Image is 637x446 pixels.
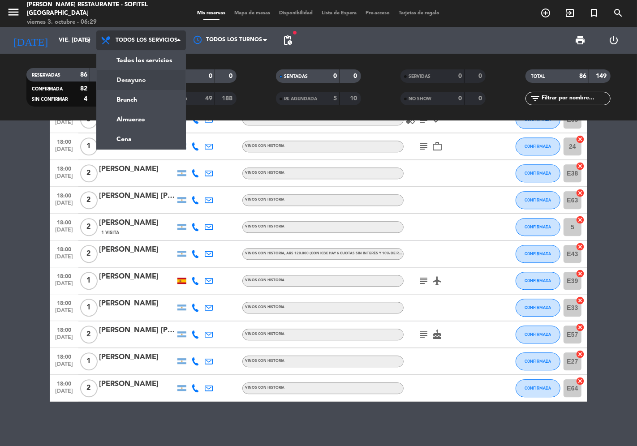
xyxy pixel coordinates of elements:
[193,11,230,16] span: Mis reservas
[245,305,284,309] span: Vinos con Historia
[53,297,75,308] span: 18:00
[525,332,551,337] span: CONFIRMADA
[97,90,185,110] a: Brunch
[458,73,462,79] strong: 0
[97,70,185,90] a: Desayuno
[516,352,560,370] button: CONFIRMADA
[7,30,54,50] i: [DATE]
[53,217,75,227] span: 18:00
[32,97,68,102] span: SIN CONFIRMAR
[7,5,20,22] button: menu
[362,11,395,16] span: Pre-acceso
[245,198,284,202] span: Vinos con Historia
[53,334,75,345] span: [DATE]
[116,37,177,43] span: Todos los servicios
[245,117,284,121] span: Vinos con Historia
[576,296,585,305] i: cancel
[97,51,185,70] a: Todos los servicios
[418,141,429,152] i: subject
[53,244,75,254] span: 18:00
[576,215,585,224] i: cancel
[80,379,98,397] span: 2
[80,164,98,182] span: 2
[432,141,443,152] i: work_outline
[525,197,551,202] span: CONFIRMADA
[354,73,359,79] strong: 0
[53,200,75,210] span: [DATE]
[576,242,585,251] i: cancel
[245,171,284,175] span: Vinos con Historia
[432,275,443,286] i: airplanemode_active
[209,73,212,79] strong: 0
[53,378,75,388] span: 18:00
[576,377,585,386] i: cancel
[318,11,362,16] span: Lista de Espera
[53,190,75,200] span: 18:00
[101,229,119,236] span: 1 Visita
[516,164,560,182] button: CONFIRMADA
[530,93,541,104] i: filter_list
[53,227,75,237] span: [DATE]
[7,5,20,19] i: menu
[395,11,444,16] span: Tarjetas de regalo
[32,87,63,91] span: CONFIRMADA
[576,162,585,171] i: cancel
[99,352,175,363] div: [PERSON_NAME]
[525,278,551,283] span: CONFIRMADA
[80,272,98,290] span: 1
[53,388,75,399] span: [DATE]
[97,110,185,129] a: Almuerzo
[579,73,586,79] strong: 86
[432,329,443,340] i: cake
[576,323,585,332] i: cancel
[418,329,429,340] i: subject
[576,350,585,359] i: cancel
[205,95,212,102] strong: 49
[83,35,94,46] i: arrow_drop_down
[99,378,175,390] div: [PERSON_NAME]
[159,97,187,101] span: CANCELADA
[516,245,560,263] button: CONFIRMADA
[333,95,337,102] strong: 5
[284,97,317,101] span: RE AGENDADA
[32,73,60,77] span: RESERVADAS
[525,171,551,176] span: CONFIRMADA
[53,308,75,318] span: [DATE]
[53,136,75,146] span: 18:00
[99,298,175,309] div: [PERSON_NAME]
[525,305,551,310] span: CONFIRMADA
[53,146,75,157] span: [DATE]
[222,95,234,102] strong: 188
[80,191,98,209] span: 2
[99,244,175,256] div: [PERSON_NAME]
[516,326,560,343] button: CONFIRMADA
[245,332,284,336] span: Vinos con Historia
[531,74,545,79] span: TOTAL
[516,272,560,290] button: CONFIRMADA
[608,35,619,46] i: power_settings_new
[245,386,284,390] span: Vinos con Historia
[284,252,419,255] span: , ARS 120.000 (Con ICBC hay 6 cuotas sin interés y 10% de reintegro)
[525,359,551,364] span: CONFIRMADA
[27,0,153,18] div: [PERSON_NAME] restaurante - Sofitel [GEOGRAPHIC_DATA]
[516,299,560,317] button: CONFIRMADA
[418,275,429,286] i: subject
[576,189,585,197] i: cancel
[99,190,175,202] div: [PERSON_NAME] [PERSON_NAME]
[576,135,585,144] i: cancel
[229,73,234,79] strong: 0
[245,225,284,228] span: Vinos con Historia
[230,11,275,16] span: Mapa de mesas
[53,324,75,334] span: 18:00
[350,95,359,102] strong: 10
[245,359,284,363] span: Vinos con Historia
[27,18,153,27] div: viernes 3. octubre - 06:29
[516,379,560,397] button: CONFIRMADA
[245,279,284,282] span: Vinos con Historia
[409,97,431,101] span: NO SHOW
[478,95,484,102] strong: 0
[53,173,75,184] span: [DATE]
[613,8,624,18] i: search
[576,269,585,278] i: cancel
[525,224,551,229] span: CONFIRMADA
